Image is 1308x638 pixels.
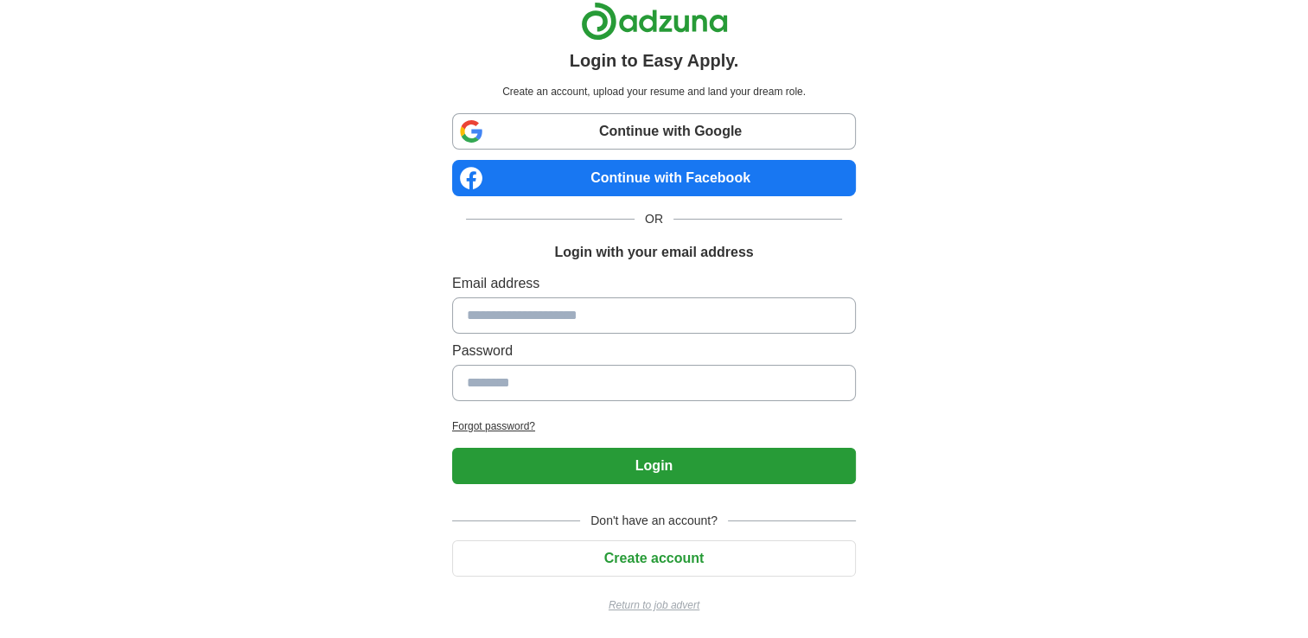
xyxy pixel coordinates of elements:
button: Login [452,448,856,484]
label: Email address [452,273,856,294]
span: OR [635,210,673,228]
a: Continue with Facebook [452,160,856,196]
button: Create account [452,540,856,577]
img: Adzuna logo [581,2,728,41]
span: Don't have an account? [580,512,728,530]
p: Create an account, upload your resume and land your dream role. [456,84,852,99]
a: Continue with Google [452,113,856,150]
h1: Login with your email address [554,242,753,263]
a: Forgot password? [452,418,856,434]
a: Create account [452,551,856,565]
a: Return to job advert [452,597,856,613]
h1: Login to Easy Apply. [570,48,739,73]
label: Password [452,341,856,361]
